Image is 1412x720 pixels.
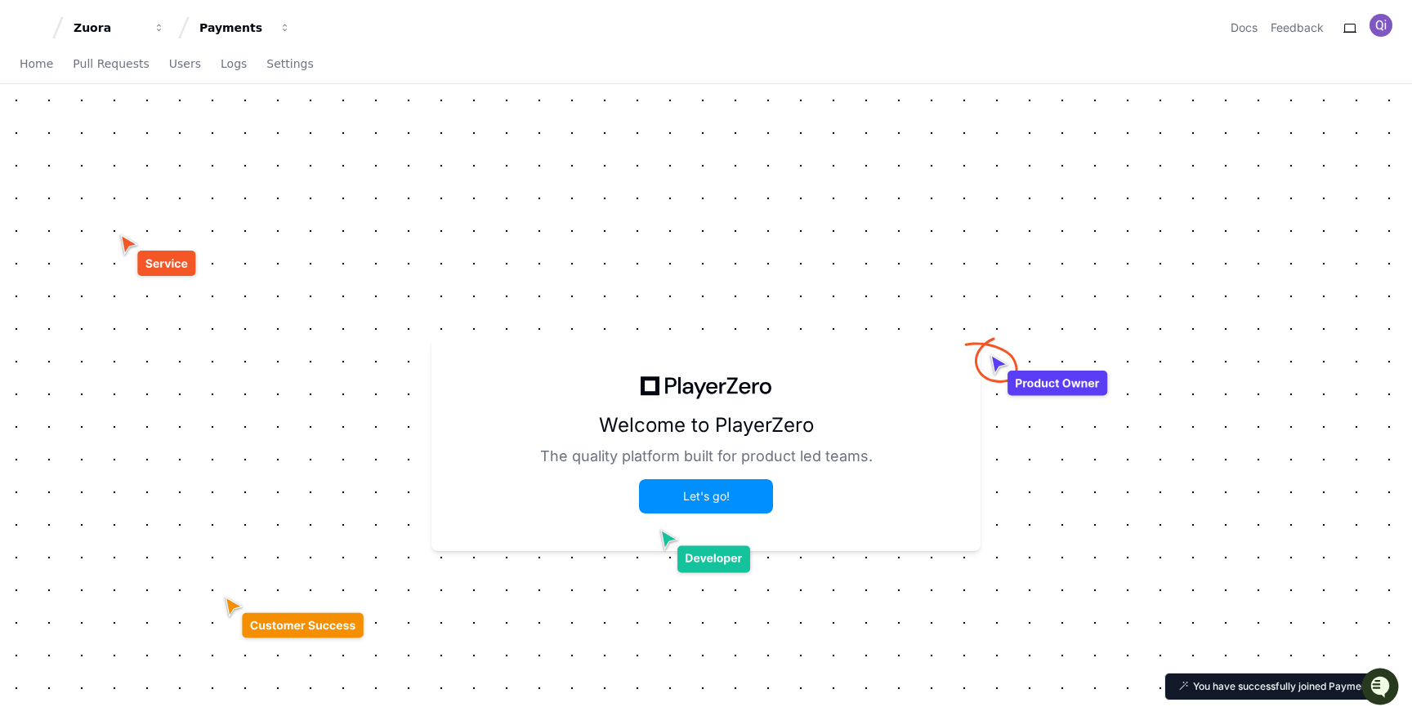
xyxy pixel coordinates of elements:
[221,59,247,69] span: Logs
[199,20,270,36] div: Payments
[169,59,201,69] span: Users
[278,127,297,146] button: Start new chat
[73,46,149,83] a: Pull Requests
[74,20,144,36] div: Zuora
[540,445,873,468] h1: The quality platform built for product led teams.
[641,481,771,512] button: Let's go!
[73,59,149,69] span: Pull Requests
[1231,20,1258,36] a: Docs
[193,13,297,42] button: Payments
[221,46,247,83] a: Logs
[1271,20,1324,36] button: Feedback
[658,527,754,577] img: developer.svg
[964,337,1111,400] img: owner.svg
[16,16,49,49] img: PlayerZero
[169,46,201,83] a: Users
[118,233,199,281] img: service.svg
[20,59,53,69] span: Home
[1360,666,1404,710] iframe: Open customer support
[16,65,297,91] div: Welcome
[266,59,313,69] span: Settings
[599,412,814,438] h1: Welcome to PlayerZero
[67,13,172,42] button: Zuora
[222,594,367,642] img: cs.svg
[115,171,198,184] a: Powered byPylon
[20,46,53,83] a: Home
[56,122,268,138] div: Start new chat
[266,46,313,83] a: Settings
[163,171,198,184] span: Pylon
[56,138,237,151] div: We're offline, but we'll be back soon!
[1193,680,1378,693] p: You have successfully joined Payments.
[16,122,46,151] img: 1756235613930-3d25f9e4-fa56-45dd-b3ad-e072dfbd1548
[1370,14,1392,37] img: ACg8ocIEA3g8erj-Mrlj1ESzGtiw6QoDVWPPTVLDT8H0EYbWxPyb1Q=s96-c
